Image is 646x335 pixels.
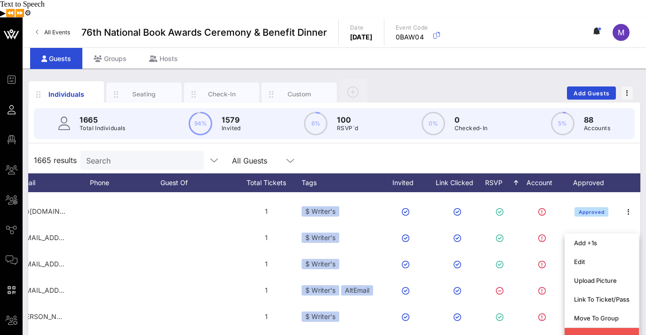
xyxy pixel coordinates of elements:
[382,173,433,192] div: Invited
[302,259,339,269] div: $ Writer's
[302,233,339,243] div: $ Writer's
[302,285,339,296] div: $ Writer's
[222,114,241,125] p: 1579
[350,32,373,42] p: [DATE]
[567,86,616,100] button: Add Guests
[584,124,610,133] p: Accounts
[574,314,630,322] div: Move To Group
[232,156,267,165] div: All Guests
[350,23,373,32] p: Date
[279,90,320,99] div: Custom
[123,90,165,99] div: Seating
[24,8,31,17] button: Settings
[302,312,339,322] div: $ Writer's
[34,155,77,166] span: 1665 results
[19,173,90,192] div: Email
[226,151,302,170] div: All Guests
[160,173,231,192] div: Guest Of
[19,207,85,215] span: a@[DOMAIN_NAME]
[302,173,382,192] div: Tags
[80,114,126,125] p: 1665
[30,48,82,69] div: Guests
[231,225,302,251] div: 1
[46,89,88,99] div: Individuals
[341,285,373,296] div: AltEmail
[570,173,617,192] div: Approved
[455,124,488,133] p: Checked-In
[618,28,624,37] span: M
[574,239,630,247] div: Add +1s
[337,114,358,125] p: 100
[201,90,243,99] div: Check-In
[574,277,630,284] div: Upload Picture
[15,8,24,17] button: Forward
[231,251,302,277] div: 1
[138,48,189,69] div: Hosts
[80,124,126,133] p: Total Individuals
[574,296,630,303] div: Link To Ticket/Pass
[455,114,488,125] p: 0
[302,206,339,217] div: $ Writer's
[81,25,327,39] span: 76th National Book Awards Ceremony & Benefit Dinner
[584,114,610,125] p: 88
[44,29,70,36] span: All Events
[90,173,160,192] div: Phone
[573,90,610,97] span: Add Guests
[485,173,518,192] div: RSVP
[6,8,15,17] button: Previous
[518,173,570,192] div: Account
[82,48,138,69] div: Groups
[613,24,630,41] div: M
[396,23,428,32] p: Event Code
[231,173,302,192] div: Total Tickets
[574,258,630,265] div: Edit
[578,209,604,215] span: Approved
[337,124,358,133] p: RSVP`d
[231,198,302,225] div: 1
[30,25,76,40] a: All Events
[222,124,241,133] p: Invited
[231,304,302,330] div: 1
[231,277,302,304] div: 1
[574,207,609,217] button: Approved
[396,32,428,42] p: 0BAW04
[433,173,485,192] div: Link Clicked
